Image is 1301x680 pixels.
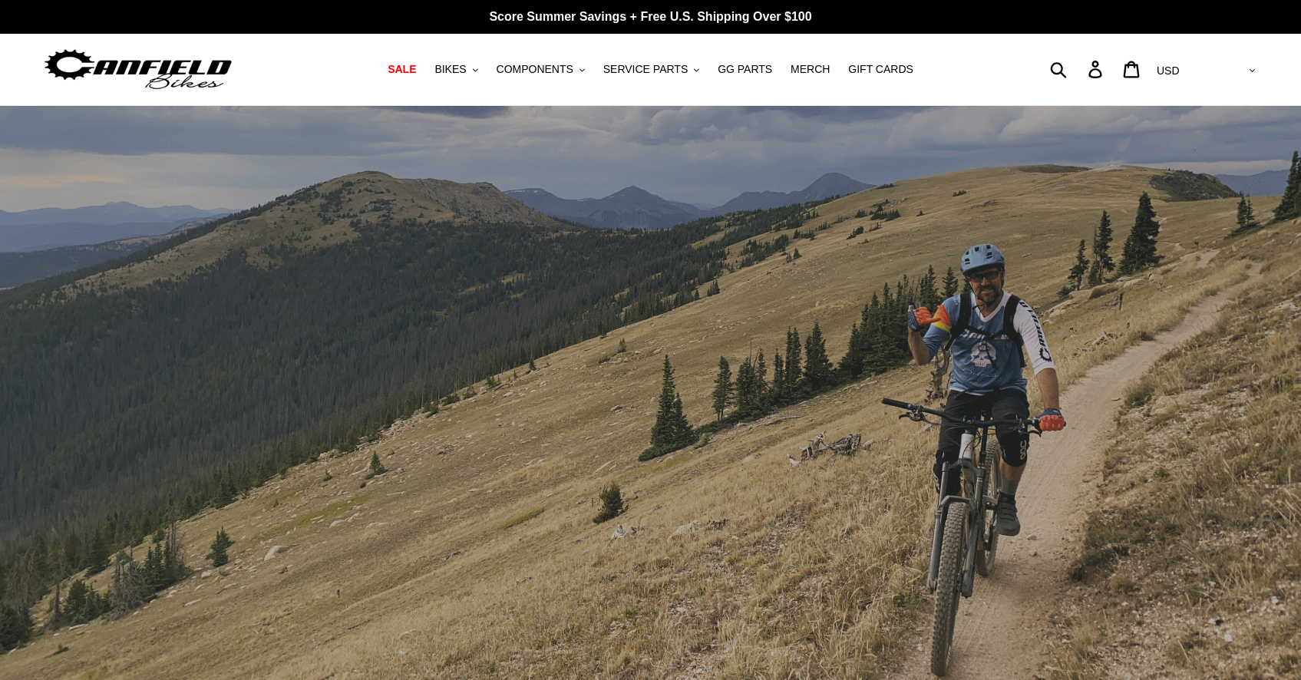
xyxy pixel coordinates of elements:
span: BIKES [434,63,466,76]
button: COMPONENTS [489,59,593,80]
a: GG PARTS [710,59,780,80]
span: SALE [388,63,416,76]
input: Search [1058,52,1098,86]
button: SERVICE PARTS [596,59,707,80]
a: SALE [380,59,424,80]
span: GG PARTS [718,63,772,76]
span: GIFT CARDS [848,63,913,76]
a: GIFT CARDS [840,59,921,80]
button: BIKES [427,59,485,80]
span: COMPONENTS [497,63,573,76]
a: MERCH [783,59,837,80]
span: MERCH [791,63,830,76]
span: SERVICE PARTS [603,63,688,76]
img: Canfield Bikes [42,45,234,94]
